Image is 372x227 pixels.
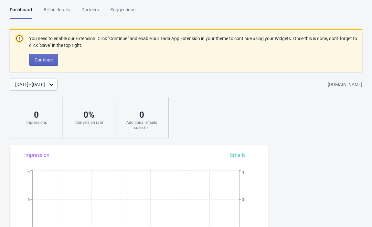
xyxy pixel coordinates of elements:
tspan: 3 [27,197,30,202]
tspan: 4 [242,170,244,175]
button: Continue [29,54,58,66]
div: Partners [81,6,99,18]
tspan: 3 [242,197,244,202]
div: 0 [122,110,162,120]
span: Continue [35,57,53,62]
div: 0 [16,110,56,120]
tspan: 4 [27,170,30,175]
div: Billing details [44,6,70,18]
div: [DATE] - [DATE] [15,81,45,88]
div: Additional emails collected [122,120,162,130]
div: [DOMAIN_NAME] [328,79,362,91]
p: You need to enable our Extension. Click "Continue" and enable our Tada App Extension in your them... [29,35,357,49]
div: 0 % [69,110,109,120]
div: Conversion rate [69,120,109,125]
div: Impressions [16,120,56,125]
div: Suggestions [111,6,135,18]
div: Dashboard [10,6,32,19]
